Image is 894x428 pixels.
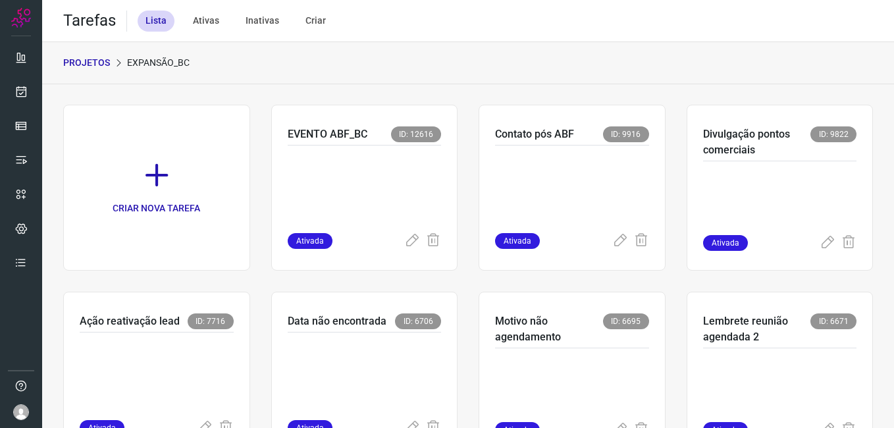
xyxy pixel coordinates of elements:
span: ID: 6671 [810,313,856,329]
img: Logo [11,8,31,28]
h2: Tarefas [63,11,116,30]
p: PROJETOS [63,56,110,70]
p: Data não encontrada [288,313,386,329]
div: Ativas [185,11,227,32]
span: ID: 6706 [395,313,441,329]
span: Ativada [495,233,540,249]
span: ID: 9916 [603,126,649,142]
p: Lembrete reunião agendada 2 [703,313,811,345]
span: ID: 7716 [188,313,234,329]
img: avatar-user-boy.jpg [13,404,29,420]
p: CRIAR NOVA TAREFA [113,201,200,215]
p: Contato pós ABF [495,126,574,142]
p: Expansão_BC [127,56,190,70]
span: ID: 6695 [603,313,649,329]
div: Inativas [238,11,287,32]
p: Ação reativação lead [80,313,180,329]
a: CRIAR NOVA TAREFA [63,105,250,271]
p: EVENTO ABF_BC [288,126,367,142]
div: Criar [298,11,334,32]
span: Ativada [703,235,748,251]
span: ID: 9822 [810,126,856,142]
span: Ativada [288,233,332,249]
p: Divulgação pontos comerciais [703,126,811,158]
span: ID: 12616 [391,126,441,142]
p: Motivo não agendamento [495,313,603,345]
div: Lista [138,11,174,32]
